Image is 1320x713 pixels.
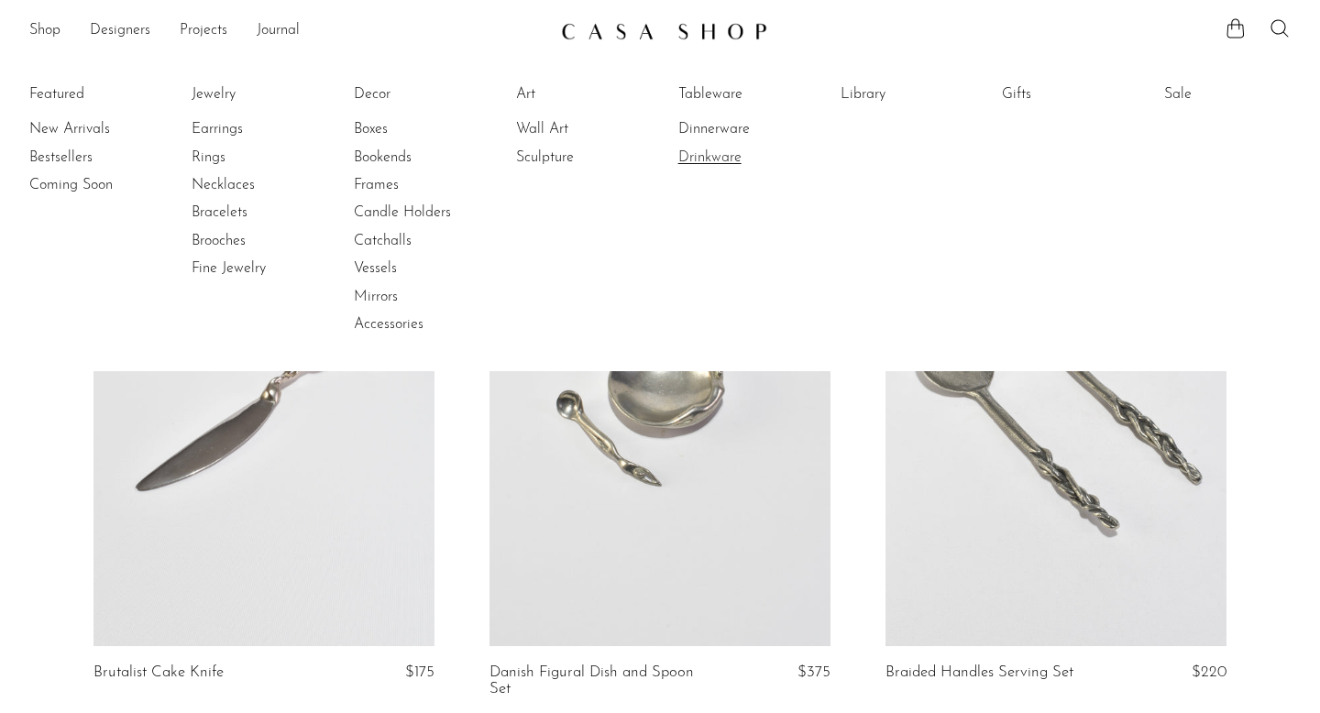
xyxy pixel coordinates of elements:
[192,84,329,104] a: Jewelry
[354,258,491,279] a: Vessels
[405,664,434,680] span: $175
[354,148,491,168] a: Bookends
[29,119,167,139] a: New Arrivals
[1002,84,1139,104] a: Gifts
[192,81,329,283] ul: Jewelry
[516,84,654,104] a: Art
[354,287,491,307] a: Mirrors
[678,81,816,171] ul: Tableware
[29,16,546,47] ul: NEW HEADER MENU
[29,16,546,47] nav: Desktop navigation
[885,664,1073,681] a: Braided Handles Serving Set
[354,81,491,339] ul: Decor
[192,148,329,168] a: Rings
[29,19,60,43] a: Shop
[354,231,491,251] a: Catchalls
[354,314,491,335] a: Accessories
[90,19,150,43] a: Designers
[192,175,329,195] a: Necklaces
[797,664,830,680] span: $375
[29,148,167,168] a: Bestsellers
[354,175,491,195] a: Frames
[516,119,654,139] a: Wall Art
[29,175,167,195] a: Coming Soon
[841,81,978,115] ul: Library
[354,84,491,104] a: Decor
[192,119,329,139] a: Earrings
[1164,81,1302,115] ul: Sale
[678,119,816,139] a: Dinnerware
[489,664,717,698] a: Danish Figural Dish and Spoon Set
[516,148,654,168] a: Sculpture
[257,19,300,43] a: Journal
[29,115,167,199] ul: Featured
[192,203,329,223] a: Bracelets
[678,148,816,168] a: Drinkware
[841,84,978,104] a: Library
[1164,84,1302,104] a: Sale
[180,19,227,43] a: Projects
[93,664,224,681] a: Brutalist Cake Knife
[192,258,329,279] a: Fine Jewelry
[354,119,491,139] a: Boxes
[678,84,816,104] a: Tableware
[516,81,654,171] ul: Art
[354,203,491,223] a: Candle Holders
[1002,81,1139,115] ul: Gifts
[192,231,329,251] a: Brooches
[1192,664,1226,680] span: $220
